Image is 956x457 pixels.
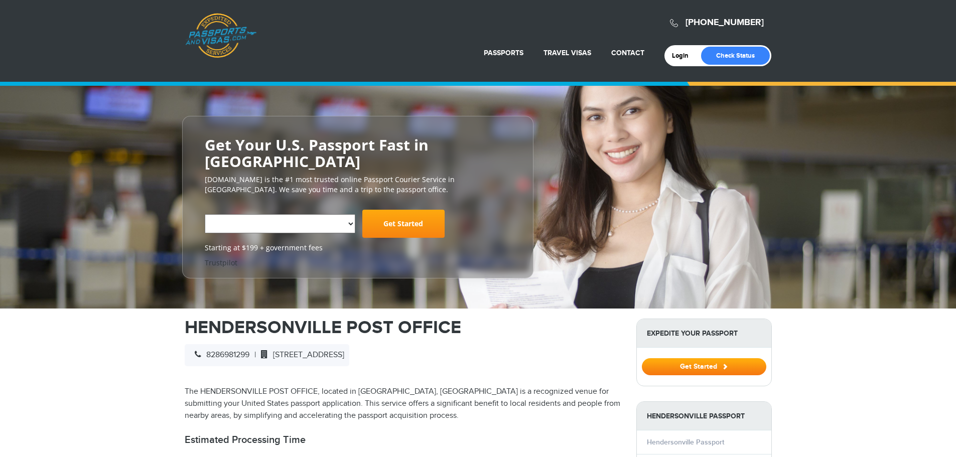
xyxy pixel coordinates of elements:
h2: Get Your U.S. Passport Fast in [GEOGRAPHIC_DATA] [205,136,511,170]
strong: Expedite Your Passport [637,319,771,348]
span: 8286981299 [190,350,249,360]
a: Get Started [362,210,445,238]
a: Hendersonville Passport [647,438,724,446]
a: Travel Visas [543,49,591,57]
a: Passports [484,49,523,57]
a: [PHONE_NUMBER] [686,17,764,28]
span: [STREET_ADDRESS] [256,350,344,360]
button: Get Started [642,358,766,375]
div: | [185,344,349,366]
p: [DOMAIN_NAME] is the #1 most trusted online Passport Courier Service in [GEOGRAPHIC_DATA]. We sav... [205,175,511,195]
p: The HENDERSONVILLE POST OFFICE, located in [GEOGRAPHIC_DATA], [GEOGRAPHIC_DATA] is a recognized v... [185,386,621,422]
a: Check Status [701,47,770,65]
h2: Estimated Processing Time [185,434,621,446]
strong: Hendersonville Passport [637,402,771,430]
h1: HENDERSONVILLE POST OFFICE [185,319,621,337]
a: Login [672,52,696,60]
a: Contact [611,49,644,57]
span: Starting at $199 + government fees [205,243,511,253]
a: Get Started [642,362,766,370]
a: Passports & [DOMAIN_NAME] [185,13,256,58]
a: Trustpilot [205,258,237,267]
